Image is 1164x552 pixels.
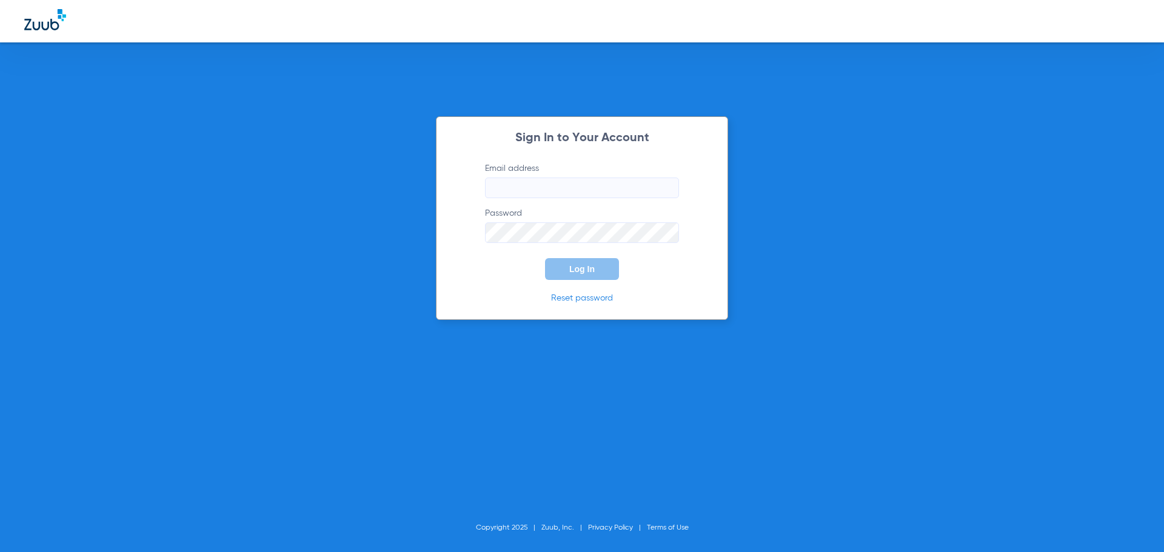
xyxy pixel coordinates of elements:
button: Log In [545,258,619,280]
img: Zuub Logo [24,9,66,30]
span: Log In [569,264,595,274]
iframe: Chat Widget [1103,494,1164,552]
input: Email address [485,178,679,198]
li: Copyright 2025 [476,522,541,534]
label: Password [485,207,679,243]
input: Password [485,222,679,243]
h2: Sign In to Your Account [467,132,697,144]
li: Zuub, Inc. [541,522,588,534]
label: Email address [485,162,679,198]
a: Reset password [551,294,613,302]
a: Privacy Policy [588,524,633,531]
a: Terms of Use [647,524,689,531]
